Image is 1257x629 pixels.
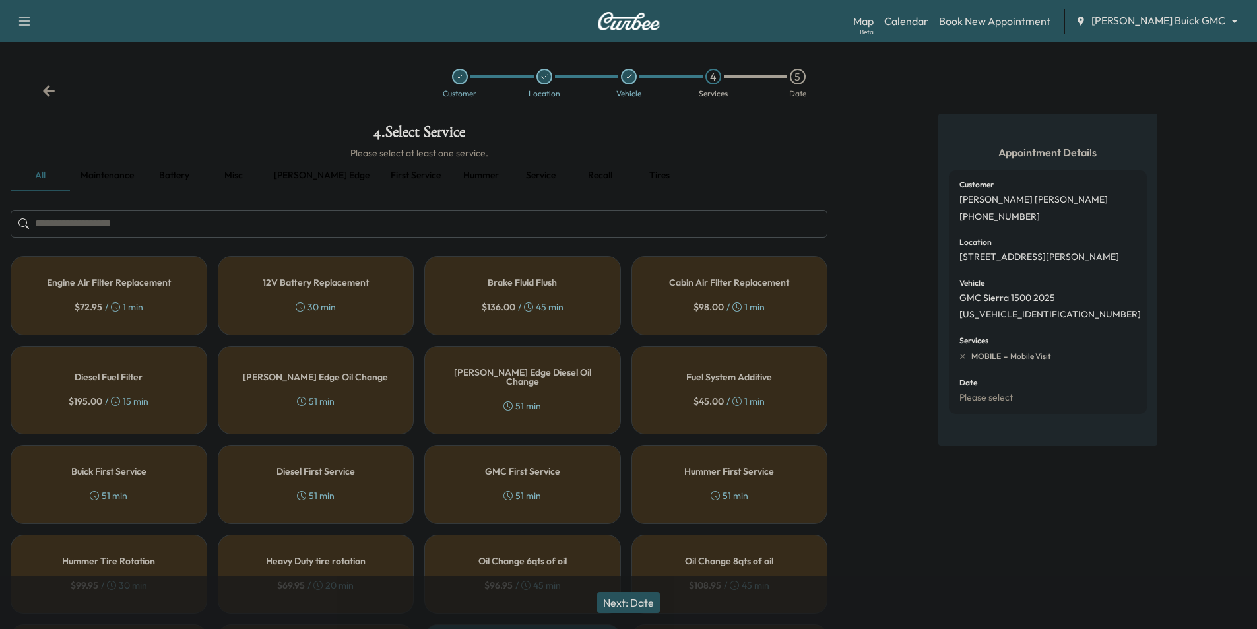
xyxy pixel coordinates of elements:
button: Maintenance [70,160,145,191]
span: $ 72.95 [75,300,102,314]
div: 51 min [503,399,541,413]
div: Beta [860,27,874,37]
h6: Date [959,379,977,387]
div: 4 [705,69,721,84]
button: First service [380,160,451,191]
h5: Oil Change 8qts of oil [685,556,773,566]
a: MapBeta [853,13,874,29]
div: 51 min [711,489,748,502]
div: / 1 min [75,300,143,314]
button: Service [511,160,570,191]
div: Vehicle [616,90,641,98]
div: / 45 min [482,300,564,314]
h5: Diesel Fuel Filter [75,372,143,381]
p: [US_VEHICLE_IDENTIFICATION_NUMBER] [959,309,1141,321]
span: Mobile Visit [1008,351,1051,362]
div: / 1 min [693,395,765,408]
div: Location [529,90,560,98]
p: GMC Sierra 1500 2025 [959,292,1055,304]
h5: Buick First Service [71,467,146,476]
div: 51 min [90,489,127,502]
h5: Engine Air Filter Replacement [47,278,171,287]
div: basic tabs example [11,160,827,191]
div: Services [699,90,728,98]
div: / 15 min [69,395,148,408]
p: [PHONE_NUMBER] [959,211,1040,223]
img: Curbee Logo [597,12,661,30]
span: $ 98.00 [693,300,724,314]
span: $ 45.00 [693,395,724,408]
h5: Hummer Tire Rotation [62,556,155,566]
h5: [PERSON_NAME] Edge Oil Change [243,372,388,381]
button: Tires [629,160,689,191]
span: $ 195.00 [69,395,102,408]
div: Back [42,84,55,98]
button: [PERSON_NAME] edge [263,160,380,191]
p: Please select [959,392,1013,404]
div: Date [789,90,806,98]
h6: Location [959,238,992,246]
button: Misc [204,160,263,191]
h1: 4 . Select Service [11,124,827,147]
div: 51 min [297,489,335,502]
div: 30 min [296,300,336,314]
h5: 12V Battery Replacement [263,278,369,287]
h5: Cabin Air Filter Replacement [669,278,789,287]
a: Calendar [884,13,928,29]
h5: Appointment Details [949,145,1147,160]
div: 5 [790,69,806,84]
span: - [1001,350,1008,363]
h6: Please select at least one service. [11,147,827,160]
div: / 1 min [693,300,765,314]
p: [PERSON_NAME] [PERSON_NAME] [959,194,1108,206]
div: 51 min [503,489,541,502]
span: MOBILE [971,351,1001,362]
button: Hummer [451,160,511,191]
h5: Diesel First Service [276,467,355,476]
h5: Hummer First Service [684,467,774,476]
div: 51 min [297,395,335,408]
h6: Vehicle [959,279,984,287]
p: [STREET_ADDRESS][PERSON_NAME] [959,251,1119,263]
h5: GMC First Service [485,467,560,476]
button: Recall [570,160,629,191]
span: [PERSON_NAME] Buick GMC [1091,13,1225,28]
span: $ 136.00 [482,300,515,314]
button: all [11,160,70,191]
button: Next: Date [597,592,660,613]
h6: Customer [959,181,994,189]
h5: [PERSON_NAME] Edge Diesel Oil Change [446,368,599,386]
div: Customer [443,90,476,98]
h5: Oil Change 6qts of oil [478,556,567,566]
h5: Heavy Duty tire rotation [266,556,366,566]
button: Battery [145,160,204,191]
a: Book New Appointment [939,13,1050,29]
h5: Brake Fluid Flush [488,278,557,287]
h6: Services [959,337,988,345]
h5: Fuel System Additive [686,372,772,381]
